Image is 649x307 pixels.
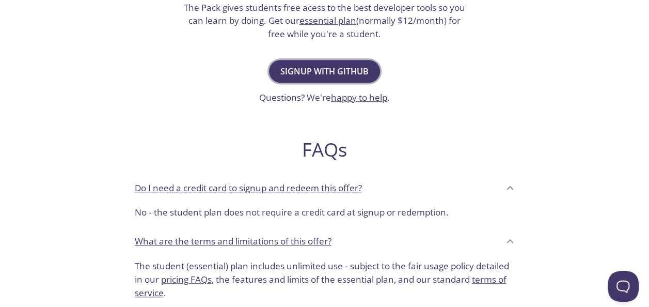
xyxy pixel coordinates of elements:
a: essential plan [299,14,356,26]
h2: FAQs [126,138,523,161]
div: Do I need a credit card to signup and redeem this offer? [126,174,523,202]
p: What are the terms and limitations of this offer? [135,235,331,248]
a: pricing FAQs [161,273,212,285]
h3: The Pack gives students free acess to the best developer tools so you can learn by doing. Get our... [183,1,467,41]
iframe: Help Scout Beacon - Open [608,271,639,302]
a: happy to help [331,91,387,103]
span: Signup with GitHub [280,64,369,79]
p: No - the student plan does not require a credit card at signup or redemption. [135,206,515,219]
a: terms of service [135,273,506,299]
button: Signup with GitHub [269,60,380,83]
div: Do I need a credit card to signup and redeem this offer? [126,202,523,227]
h3: Questions? We're . [259,91,390,104]
p: The student (essential) plan includes unlimited use - subject to the fair usage policy detailed i... [135,259,515,299]
p: Do I need a credit card to signup and redeem this offer? [135,181,362,195]
div: What are the terms and limitations of this offer? [126,227,523,255]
